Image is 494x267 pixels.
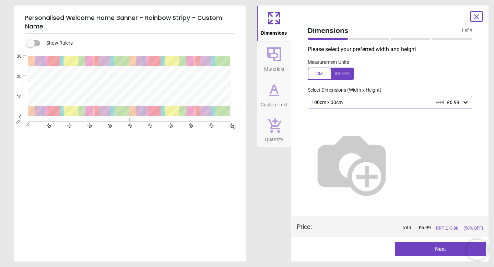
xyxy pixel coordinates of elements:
[421,225,431,230] span: 6.99
[9,114,22,120] span: 0
[447,100,459,105] span: £6.99
[257,5,291,41] button: Dimensions
[419,224,431,231] span: £
[9,94,22,100] span: 10
[467,240,487,260] iframe: Brevo live chat
[311,100,462,105] div: 100cm x 30cm
[257,77,291,113] button: Custom Text
[308,25,462,35] span: Dimensions
[9,74,22,80] span: 20
[261,26,287,37] span: Dimensions
[302,87,381,94] label: Select Dimensions (Width x Height)
[264,62,284,73] span: Materials
[297,222,312,231] div: Price :
[436,100,444,105] span: £14
[308,120,396,208] img: Helper for size comparison
[25,11,235,34] h5: Personalised Welcome Home Banner - Rainbow Stripy - Custom Name
[461,27,472,33] span: 1 of 4
[257,113,291,148] button: Quantity
[9,54,22,59] span: 30
[463,225,483,231] span: (50% OFF)
[261,98,287,108] span: Custom Text
[445,225,458,231] span: £ 13.98
[308,46,478,53] p: Please select your preferred width and height
[31,39,246,47] div: Show Rulers
[436,225,458,231] span: RRP
[308,59,349,66] label: Measurement Units
[322,224,483,231] div: Total:
[257,42,291,77] button: Materials
[265,133,283,143] span: Quantity
[395,242,486,256] button: Next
